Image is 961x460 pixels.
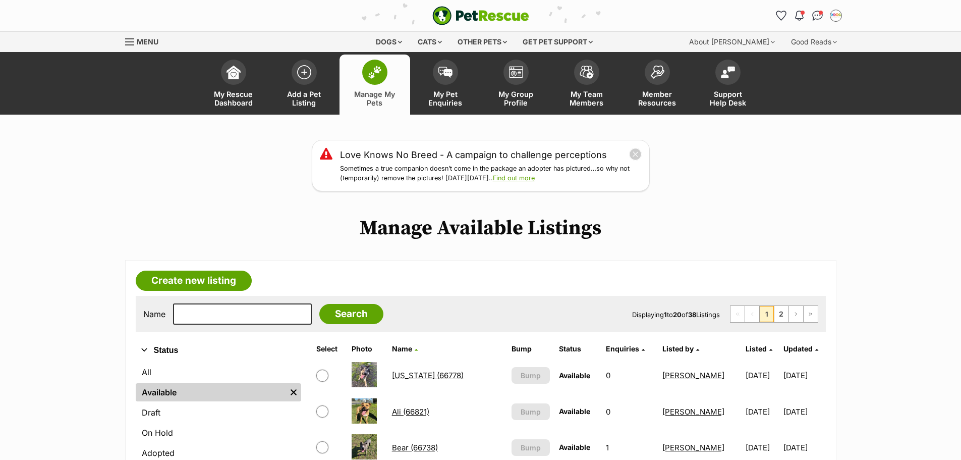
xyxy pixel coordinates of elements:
[227,65,241,79] img: dashboard-icon-eb2f2d2d3e046f16d808141f083e7271f6b2e854fb5c12c21221c1fb7104beca.svg
[432,6,529,25] a: PetRescue
[512,403,550,420] button: Bump
[392,407,429,417] a: Ali (66821)
[340,148,607,162] a: Love Knows No Breed - A campaign to challenge perceptions
[730,305,818,323] nav: Pagination
[760,306,774,322] span: Page 1
[297,65,311,79] img: add-pet-listing-icon-0afa8454b4691262ce3f59096e99ab1cd57d4a30225e0717b998d2c9b9846f56.svg
[783,344,813,353] span: Updated
[730,306,745,322] span: First page
[450,32,514,52] div: Other pets
[521,406,541,417] span: Bump
[774,306,788,322] a: Page 2
[564,90,609,107] span: My Team Members
[602,394,657,429] td: 0
[392,443,438,452] a: Bear (66738)
[509,66,523,78] img: group-profile-icon-3fa3cf56718a62981997c0bc7e787c4b2cf8bcc04b72c1350f741eb67cf2f40e.svg
[512,367,550,384] button: Bump
[269,55,340,115] a: Add a Pet Listing
[650,65,664,79] img: member-resources-icon-8e73f808a243e03378d46382f2149f9095a855e16c252ad45f914b54edf8863c.svg
[721,66,735,78] img: help-desk-icon-fdf02630f3aa405de69fd3d07c3f3aa587a6932b1a1747fa1d2bba05be0121f9.svg
[521,442,541,453] span: Bump
[784,32,844,52] div: Good Reads
[795,11,803,21] img: notifications-46538b983faf8c2785f20acdc204bb7945ddae34d4c08c2a6579f10ce5e182be.svg
[828,8,844,24] button: My account
[352,90,398,107] span: Manage My Pets
[745,306,759,322] span: Previous page
[580,66,594,79] img: team-members-icon-5396bd8760b3fe7c0b43da4ab00e1e3bb1a5d9ba89233759b79545d2d3fc5d0d.svg
[211,90,256,107] span: My Rescue Dashboard
[493,174,535,182] a: Find out more
[804,306,818,322] a: Last page
[662,344,694,353] span: Listed by
[340,55,410,115] a: Manage My Pets
[742,358,782,393] td: [DATE]
[773,8,789,24] a: Favourites
[368,66,382,79] img: manage-my-pets-icon-02211641906a0b7f246fdf0571729dbe1e7629f14944591b6c1af311fb30b64b.svg
[438,67,453,78] img: pet-enquiries-icon-7e3ad2cf08bfb03b45e93fb7055b45f3efa6380592205ae92323e6603595dc1f.svg
[746,344,772,353] a: Listed
[312,341,347,357] th: Select
[783,358,824,393] td: [DATE]
[705,90,751,107] span: Support Help Desk
[559,407,590,416] span: Available
[411,32,449,52] div: Cats
[831,11,841,21] img: Dog Adoptions profile pic
[746,344,767,353] span: Listed
[664,311,667,319] strong: 1
[812,11,823,21] img: chat-41dd97257d64d25036548639549fe6c8038ab92f7586957e7f3b1b290dea8141.svg
[281,90,327,107] span: Add a Pet Listing
[622,55,693,115] a: Member Resources
[810,8,826,24] a: Conversations
[606,344,639,353] span: translation missing: en.admin.listings.index.attributes.enquiries
[516,32,600,52] div: Get pet support
[369,32,409,52] div: Dogs
[392,344,418,353] a: Name
[789,306,803,322] a: Next page
[136,363,301,381] a: All
[783,344,818,353] a: Updated
[286,383,301,401] a: Remove filter
[632,311,720,319] span: Displaying to of Listings
[551,55,622,115] a: My Team Members
[392,371,464,380] a: [US_STATE] (66778)
[682,32,782,52] div: About [PERSON_NAME]
[792,8,808,24] button: Notifications
[481,55,551,115] a: My Group Profile
[136,344,301,357] button: Status
[137,37,158,46] span: Menu
[521,370,541,381] span: Bump
[635,90,680,107] span: Member Resources
[493,90,539,107] span: My Group Profile
[507,341,554,357] th: Bump
[742,394,782,429] td: [DATE]
[136,403,301,422] a: Draft
[136,271,252,291] a: Create new listing
[348,341,387,357] th: Photo
[319,304,383,324] input: Search
[673,311,682,319] strong: 20
[606,344,645,353] a: Enquiries
[136,424,301,442] a: On Hold
[559,443,590,451] span: Available
[662,344,699,353] a: Listed by
[423,90,468,107] span: My Pet Enquiries
[143,310,165,319] label: Name
[198,55,269,115] a: My Rescue Dashboard
[512,439,550,456] button: Bump
[136,383,286,401] a: Available
[662,443,724,452] a: [PERSON_NAME]
[340,164,642,183] p: Sometimes a true companion doesn’t come in the package an adopter has pictured…so why not (tempor...
[410,55,481,115] a: My Pet Enquiries
[432,6,529,25] img: logo-e224e6f780fb5917bec1dbf3a21bbac754714ae5b6737aabdf751b685950b380.svg
[688,311,696,319] strong: 38
[125,32,165,50] a: Menu
[783,394,824,429] td: [DATE]
[662,371,724,380] a: [PERSON_NAME]
[629,148,642,161] button: close
[559,371,590,380] span: Available
[602,358,657,393] td: 0
[693,55,763,115] a: Support Help Desk
[662,407,724,417] a: [PERSON_NAME]
[773,8,844,24] ul: Account quick links
[555,341,601,357] th: Status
